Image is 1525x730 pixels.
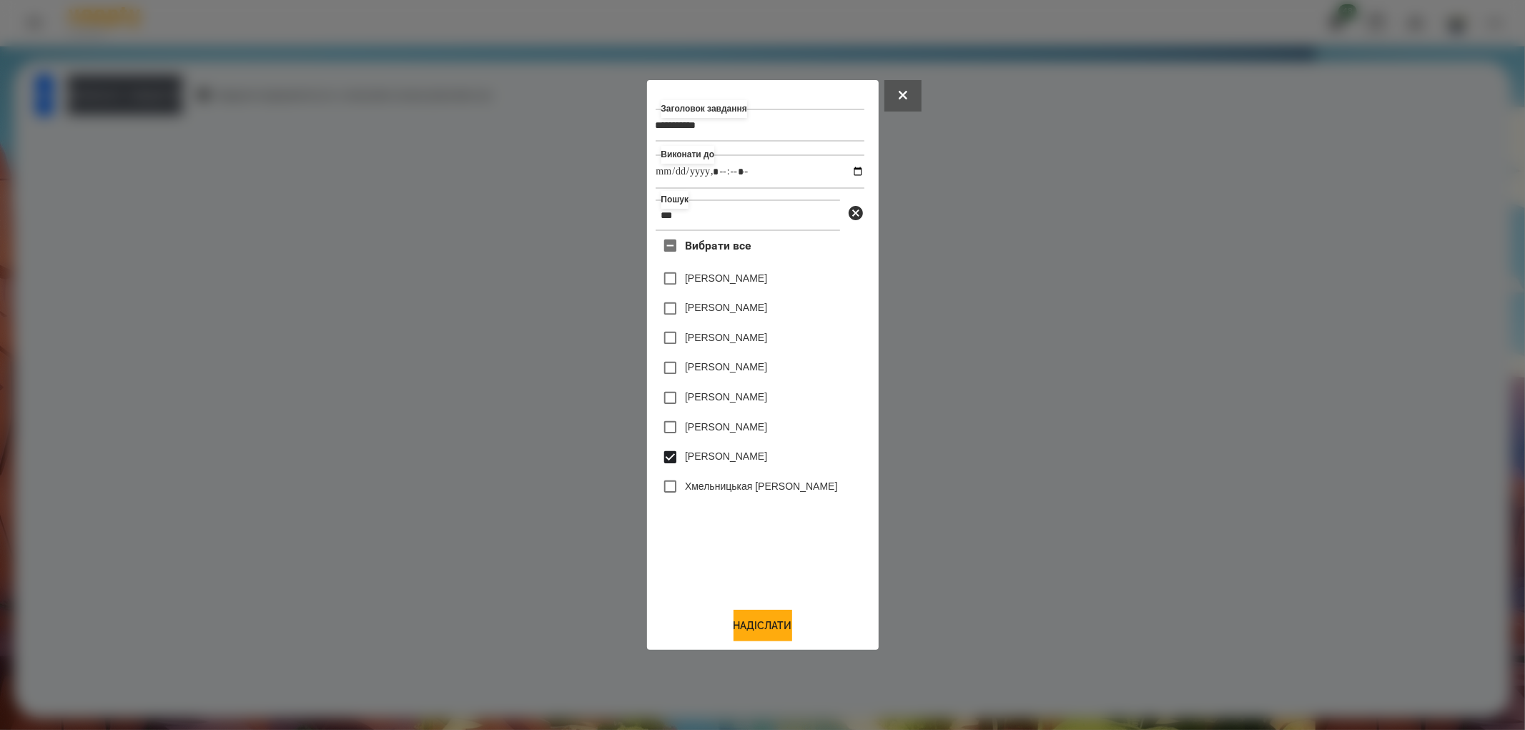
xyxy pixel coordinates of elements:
span: Вибрати все [685,237,751,255]
label: [PERSON_NAME] [685,449,767,463]
label: [PERSON_NAME] [685,300,767,315]
label: [PERSON_NAME] [685,271,767,285]
label: Хмельницькая [PERSON_NAME] [685,479,837,493]
label: Виконати до [661,146,715,164]
label: Пошук [661,191,689,209]
button: Надіслати [734,610,792,641]
label: [PERSON_NAME] [685,390,767,404]
label: [PERSON_NAME] [685,360,767,374]
label: [PERSON_NAME] [685,330,767,345]
label: Заголовок завдання [661,100,747,118]
label: [PERSON_NAME] [685,420,767,434]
